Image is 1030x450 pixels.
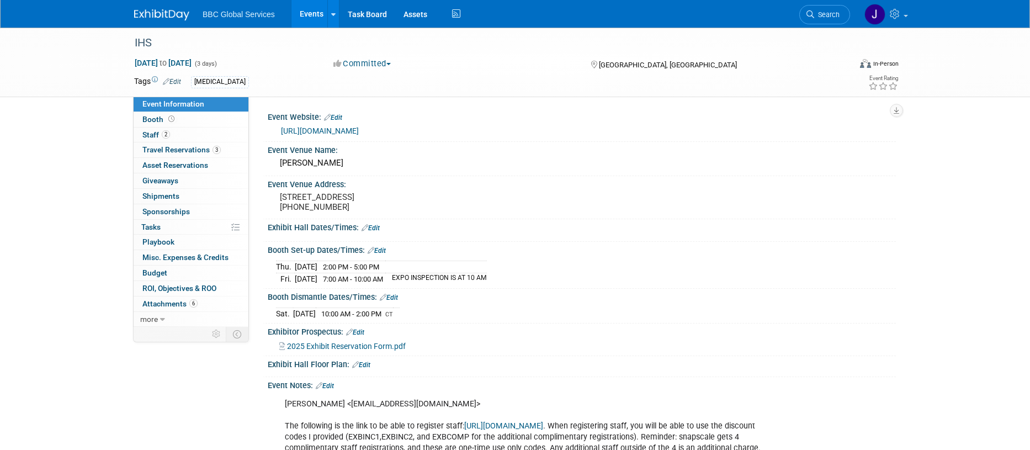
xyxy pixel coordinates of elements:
span: Booth not reserved yet [166,115,177,123]
td: Tags [134,76,181,88]
div: Event Venue Address: [268,176,896,190]
span: more [140,315,158,324]
td: Toggle Event Tabs [226,327,249,341]
a: Playbook [134,235,248,250]
div: Event Notes: [268,377,896,391]
a: Edit [324,114,342,121]
td: Fri. [276,273,295,284]
td: [DATE] [293,308,316,319]
div: [PERSON_NAME] [276,155,888,172]
span: 6 [189,299,198,308]
span: (3 days) [194,60,217,67]
span: Sponsorships [142,207,190,216]
pre: [STREET_ADDRESS] [PHONE_NUMBER] [280,192,517,212]
span: ROI, Objectives & ROO [142,284,216,293]
a: Edit [352,361,370,369]
a: Search [799,5,850,24]
div: Event Rating [868,76,898,81]
button: Committed [330,58,395,70]
a: Event Information [134,97,248,112]
a: Travel Reservations3 [134,142,248,157]
div: Exhibit Hall Dates/Times: [268,219,896,234]
td: Personalize Event Tab Strip [207,327,226,341]
a: [URL][DOMAIN_NAME] [464,421,543,431]
span: Tasks [141,223,161,231]
a: ROI, Objectives & ROO [134,281,248,296]
span: [GEOGRAPHIC_DATA], [GEOGRAPHIC_DATA] [599,61,737,69]
td: EXPO INSPECTION IS AT 10 AM [385,273,487,284]
span: BBC Global Services [203,10,275,19]
span: 2025 Exhibit Reservation Form.pdf [287,342,406,351]
span: Staff [142,130,170,139]
span: Search [814,10,840,19]
div: Event Website: [268,109,896,123]
a: Edit [346,329,364,336]
span: 7:00 AM - 10:00 AM [323,275,383,283]
span: Playbook [142,237,174,246]
a: Misc. Expenses & Credits [134,250,248,265]
img: Jennifer Benedict [864,4,885,25]
div: Event Venue Name: [268,142,896,156]
div: In-Person [873,60,899,68]
td: Thu. [276,261,295,273]
span: Asset Reservations [142,161,208,170]
a: Edit [380,294,398,301]
span: Giveaways [142,176,178,185]
span: Travel Reservations [142,145,221,154]
a: Edit [362,224,380,232]
a: more [134,312,248,327]
td: [DATE] [295,261,317,273]
a: Asset Reservations [134,158,248,173]
div: Exhibit Hall Floor Plan: [268,356,896,370]
a: 2025 Exhibit Reservation Form.pdf [279,342,406,351]
span: Shipments [142,192,179,200]
a: Budget [134,266,248,280]
img: Format-Inperson.png [860,59,871,68]
a: Booth [134,112,248,127]
span: 2:00 PM - 5:00 PM [323,263,379,271]
span: 3 [213,146,221,154]
div: Event Format [785,57,899,74]
span: 2 [162,130,170,139]
a: [URL][DOMAIN_NAME] [281,126,359,135]
div: Booth Dismantle Dates/Times: [268,289,896,303]
span: Budget [142,268,167,277]
img: ExhibitDay [134,9,189,20]
a: Edit [368,247,386,255]
a: Tasks [134,220,248,235]
a: Shipments [134,189,248,204]
span: Booth [142,115,177,124]
td: [DATE] [295,273,317,284]
a: Giveaways [134,173,248,188]
span: Attachments [142,299,198,308]
a: Sponsorships [134,204,248,219]
span: [DATE] [DATE] [134,58,192,68]
div: [MEDICAL_DATA] [191,76,249,88]
div: IHS [131,33,833,53]
div: Booth Set-up Dates/Times: [268,242,896,256]
span: to [158,59,168,67]
span: Event Information [142,99,204,108]
td: Sat. [276,308,293,319]
a: Attachments6 [134,297,248,311]
span: 10:00 AM - 2:00 PM [321,310,381,318]
a: Edit [316,382,334,390]
span: CT [385,311,393,318]
div: Exhibitor Prospectus: [268,324,896,338]
a: Edit [163,78,181,86]
a: Staff2 [134,128,248,142]
span: Misc. Expenses & Credits [142,253,229,262]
